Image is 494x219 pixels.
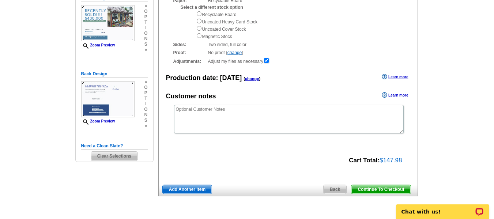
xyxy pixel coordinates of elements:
strong: Proof: [173,49,206,56]
span: t [144,20,147,25]
img: small-thumb.jpg [81,5,135,41]
span: Clear Selections [91,152,137,161]
a: Learn more [382,74,408,80]
span: s [144,42,147,47]
span: Add Another Item [163,185,212,194]
div: Recyclable Board Uncoated Heavy Card Stock Uncoated Cover Stock Magnetic Stock [196,11,403,40]
span: s [144,118,147,123]
strong: Cart Total: [349,157,380,164]
span: » [144,79,147,85]
iframe: LiveChat chat widget [391,196,494,219]
h5: Need a Clean Slate? [81,143,148,150]
span: o [144,85,147,90]
span: Back [324,185,347,194]
strong: Select a different stock option [181,5,243,10]
span: ( ) [244,76,260,81]
span: [DATE] [220,74,242,82]
span: n [144,112,147,118]
div: Adjust my files as necessary [173,57,403,65]
a: Zoom Preview [81,43,115,47]
span: n [144,36,147,42]
a: change [227,50,242,55]
span: $147.98 [380,157,402,164]
div: Two sided, full color [173,41,403,48]
a: change [245,76,259,81]
span: Continue To Checkout [351,185,410,194]
a: Back [323,185,347,194]
span: o [144,9,147,14]
span: p [144,90,147,96]
span: o [144,31,147,36]
strong: Adjustments: [173,58,206,65]
a: Learn more [382,92,408,98]
h5: Back Design [81,71,148,78]
span: i [144,101,147,107]
strong: Sides: [173,41,206,48]
span: p [144,14,147,20]
span: i [144,25,147,31]
span: » [144,123,147,129]
div: Customer notes [166,91,216,101]
a: Add Another Item [162,185,212,194]
span: » [144,3,147,9]
div: No proof ( ) [173,49,403,56]
span: » [144,47,147,53]
span: t [144,96,147,101]
div: Production date: [166,73,261,83]
img: small-thumb.jpg [81,81,135,117]
span: o [144,107,147,112]
a: Zoom Preview [81,119,115,123]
